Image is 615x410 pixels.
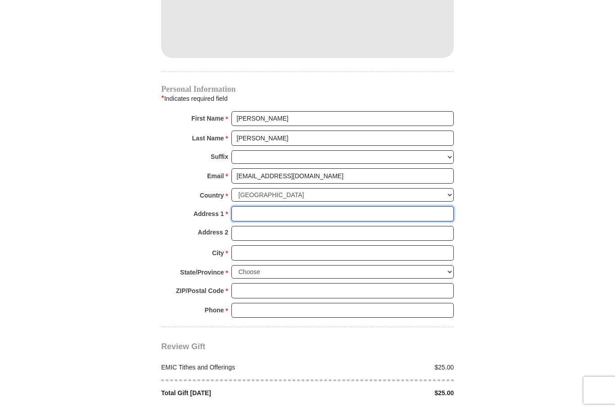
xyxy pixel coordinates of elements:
[192,132,224,144] strong: Last Name
[205,304,224,316] strong: Phone
[194,207,224,220] strong: Address 1
[161,86,454,93] h4: Personal Information
[211,150,228,163] strong: Suffix
[212,247,224,259] strong: City
[180,266,224,279] strong: State/Province
[200,189,224,202] strong: Country
[176,284,224,297] strong: ZIP/Postal Code
[307,363,459,372] div: $25.00
[307,388,459,398] div: $25.00
[161,93,454,104] div: Indicates required field
[157,363,308,372] div: EMIC Tithes and Offerings
[161,342,205,351] span: Review Gift
[198,226,228,239] strong: Address 2
[207,170,224,182] strong: Email
[157,388,308,398] div: Total Gift [DATE]
[191,112,224,125] strong: First Name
